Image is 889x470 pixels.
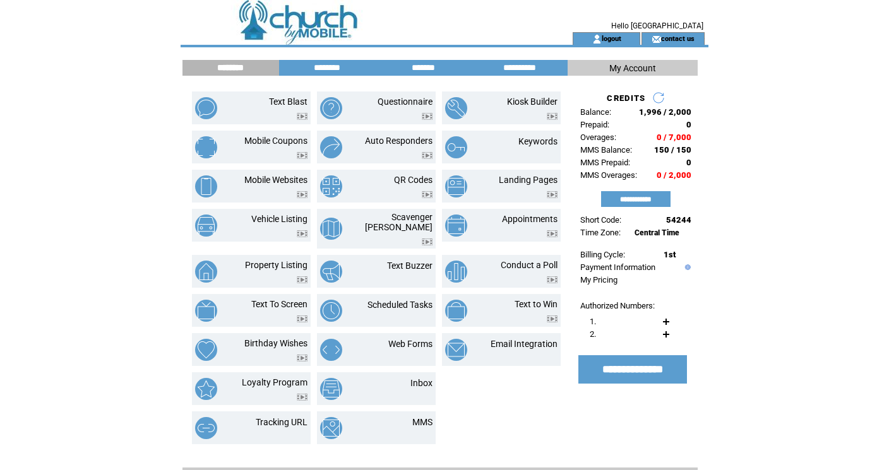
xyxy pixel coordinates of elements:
a: Questionnaire [378,97,433,107]
a: Payment Information [580,262,655,272]
span: 2. [590,329,596,339]
img: scheduled-tasks.png [320,300,342,322]
a: Kiosk Builder [507,97,558,107]
a: Property Listing [245,260,307,270]
a: QR Codes [394,175,433,185]
a: Auto Responders [365,136,433,146]
img: video.png [422,113,433,120]
img: video.png [297,230,307,237]
span: 1,996 / 2,000 [639,107,691,117]
img: auto-responders.png [320,136,342,158]
span: 0 / 7,000 [657,132,691,142]
img: video.png [547,315,558,322]
a: Text to Win [515,299,558,309]
img: video.png [547,230,558,237]
a: Inbox [410,378,433,388]
a: contact us [661,34,695,42]
img: video.png [297,355,307,361]
span: 1st [664,250,676,259]
img: video.png [297,315,307,322]
a: Tracking URL [256,417,307,427]
span: MMS Overages: [580,170,637,180]
span: Authorized Numbers: [580,301,655,310]
span: Billing Cycle: [580,250,625,259]
img: inbox.png [320,378,342,400]
img: questionnaire.png [320,97,342,119]
span: CREDITS [607,93,645,103]
a: Appointments [502,214,558,224]
a: Email Integration [491,339,558,349]
span: Prepaid: [580,120,609,129]
a: MMS [412,417,433,427]
img: video.png [297,152,307,159]
img: contact_us_icon.gif [652,34,661,44]
span: Central Time [635,228,679,237]
a: My Pricing [580,275,618,285]
span: Time Zone: [580,228,621,237]
a: Vehicle Listing [251,214,307,224]
img: video.png [547,113,558,120]
span: My Account [609,63,656,73]
img: video.png [297,394,307,401]
img: video.png [422,238,433,245]
a: Scavenger [PERSON_NAME] [365,212,433,232]
a: Text Buzzer [387,261,433,271]
span: MMS Balance: [580,145,632,155]
span: 54244 [666,215,691,225]
span: 0 [686,158,691,167]
img: account_icon.gif [592,34,602,44]
a: Web Forms [388,339,433,349]
img: keywords.png [445,136,467,158]
span: MMS Prepaid: [580,158,630,167]
img: mobile-coupons.png [195,136,217,158]
img: mms.png [320,417,342,439]
a: Text Blast [269,97,307,107]
img: vehicle-listing.png [195,214,217,237]
img: landing-pages.png [445,175,467,197]
img: email-integration.png [445,339,467,361]
span: Overages: [580,132,616,142]
a: Conduct a Poll [501,260,558,270]
span: 0 / 2,000 [657,170,691,180]
a: logout [602,34,621,42]
img: video.png [297,276,307,283]
img: property-listing.png [195,261,217,283]
img: birthday-wishes.png [195,339,217,361]
span: 1. [590,317,596,326]
img: appointments.png [445,214,467,237]
span: 0 [686,120,691,129]
img: text-to-win.png [445,300,467,322]
img: mobile-websites.png [195,175,217,197]
img: text-blast.png [195,97,217,119]
img: text-buzzer.png [320,261,342,283]
img: video.png [547,276,558,283]
img: scavenger-hunt.png [320,218,342,240]
img: video.png [422,152,433,159]
img: conduct-a-poll.png [445,261,467,283]
a: Mobile Websites [244,175,307,185]
img: video.png [297,191,307,198]
a: Birthday Wishes [244,338,307,348]
span: Balance: [580,107,611,117]
img: text-to-screen.png [195,300,217,322]
a: Loyalty Program [242,377,307,387]
span: 150 / 150 [654,145,691,155]
a: Landing Pages [499,175,558,185]
img: qr-codes.png [320,175,342,197]
img: kiosk-builder.png [445,97,467,119]
img: loyalty-program.png [195,378,217,400]
img: tracking-url.png [195,417,217,439]
a: Text To Screen [251,299,307,309]
span: Hello [GEOGRAPHIC_DATA] [611,21,703,30]
a: Keywords [518,136,558,146]
img: web-forms.png [320,339,342,361]
a: Scheduled Tasks [367,300,433,310]
span: Short Code: [580,215,621,225]
img: video.png [547,191,558,198]
img: help.gif [682,264,691,270]
img: video.png [422,191,433,198]
img: video.png [297,113,307,120]
a: Mobile Coupons [244,136,307,146]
